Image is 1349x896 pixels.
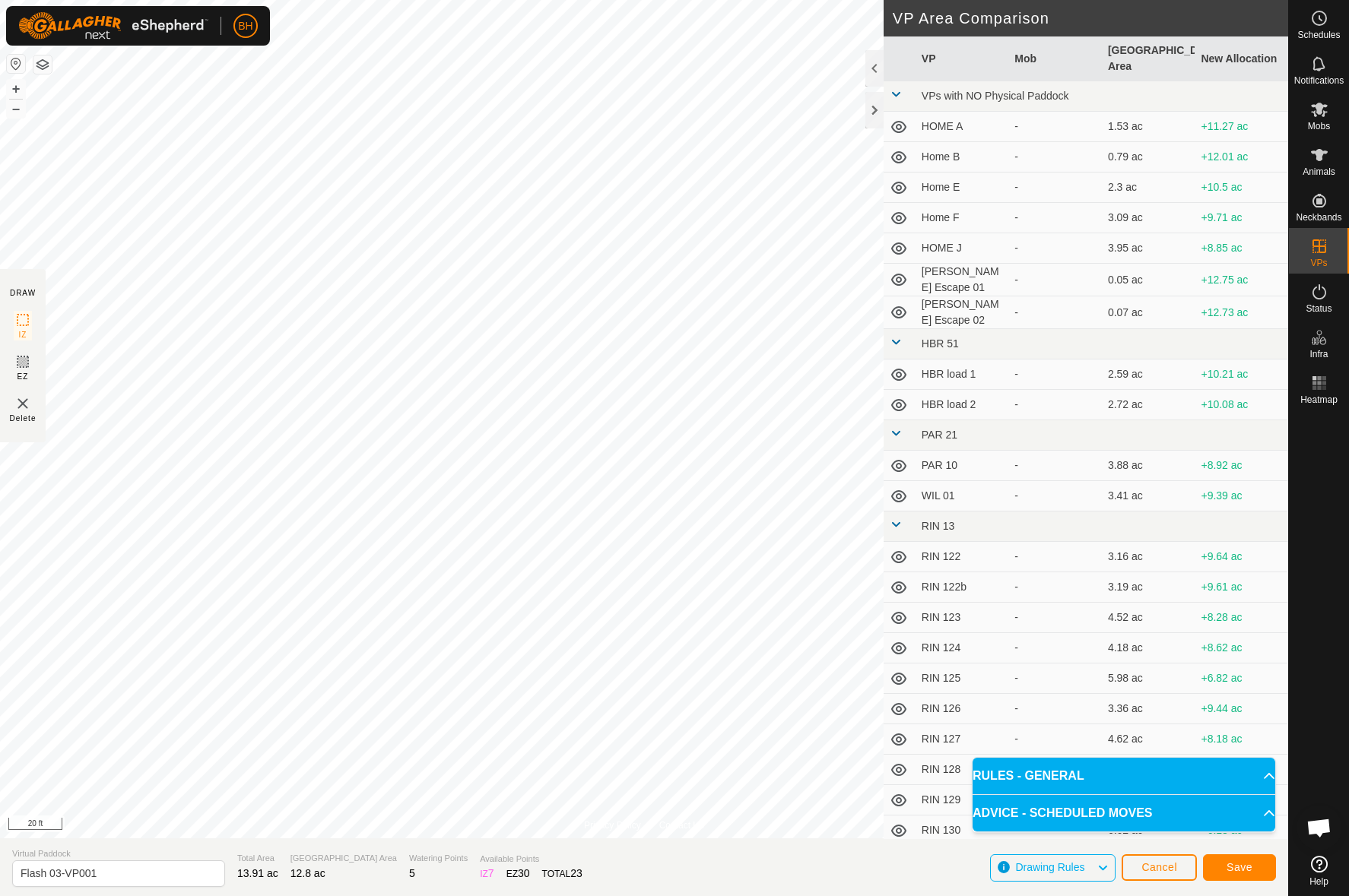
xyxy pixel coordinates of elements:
[1308,122,1330,131] span: Mobs
[290,867,325,879] span: 12.8 ac
[916,451,1009,481] td: PAR 10
[1102,296,1195,329] td: 0.07 ac
[1102,633,1195,663] td: 4.18 ac
[1195,142,1288,173] td: +12.01 ac
[7,80,25,98] button: +
[237,867,278,879] span: 13.91 ac
[1195,36,1288,81] th: New Allocation
[1296,213,1341,222] span: Neckbands
[1014,179,1096,195] div: -
[916,785,1009,815] td: RIN 129
[916,112,1009,142] td: HOME A
[1102,390,1195,420] td: 2.72 ac
[1014,731,1096,747] div: -
[916,390,1009,420] td: HBR load 2
[1102,755,1195,785] td: 4.4 ac
[1303,167,1335,176] span: Animals
[1102,359,1195,390] td: 2.59 ac
[1300,395,1338,404] span: Heatmap
[893,9,1288,27] h2: VP Area Comparison
[19,329,27,340] span: IZ
[1195,663,1288,694] td: +6.82 ac
[7,100,25,118] button: –
[1014,549,1096,565] div: -
[973,804,1152,822] span: ADVICE - SCHEDULED MOVES
[1195,451,1288,481] td: +8.92 ac
[916,233,1009,264] td: HOME J
[916,663,1009,694] td: RIN 125
[1195,572,1288,603] td: +9.61 ac
[1195,203,1288,233] td: +9.71 ac
[1306,304,1332,313] span: Status
[916,815,1009,846] td: RIN 130
[916,694,1009,724] td: RIN 126
[10,287,36,299] div: DRAW
[916,173,1009,203] td: Home E
[584,818,641,832] a: Privacy Policy
[916,572,1009,603] td: RIN 122b
[916,755,1009,785] td: RIN 128
[1015,861,1084,873] span: Drawing Rules
[1014,609,1096,625] div: -
[1195,724,1288,755] td: +8.18 ac
[10,413,37,424] span: Delete
[1102,481,1195,511] td: 3.41 ac
[659,818,704,832] a: Contact Us
[1195,296,1288,329] td: +12.73 ac
[1297,805,1342,850] div: Open chat
[1102,451,1195,481] td: 3.88 ac
[916,203,1009,233] td: Home F
[1014,149,1096,165] div: -
[916,633,1009,663] td: RIN 124
[916,724,1009,755] td: RIN 127
[1014,701,1096,717] div: -
[1122,854,1197,881] button: Cancel
[1203,854,1276,881] button: Save
[1309,877,1328,886] span: Help
[17,371,29,382] span: EZ
[916,264,1009,296] td: [PERSON_NAME] Escape 01
[1195,755,1288,785] td: +8.4 ac
[1102,572,1195,603] td: 3.19 ac
[33,55,52,74] button: Map Layers
[488,867,494,879] span: 7
[1102,112,1195,142] td: 1.53 ac
[570,867,582,879] span: 23
[1195,233,1288,264] td: +8.85 ac
[1014,210,1096,226] div: -
[916,36,1009,81] th: VP
[922,429,957,441] span: PAR 21
[1195,542,1288,572] td: +9.64 ac
[1102,233,1195,264] td: 3.95 ac
[1014,579,1096,595] div: -
[1102,203,1195,233] td: 3.09 ac
[1014,305,1096,321] div: -
[1195,264,1288,296] td: +12.75 ac
[1014,366,1096,382] div: -
[1014,272,1096,288] div: -
[1102,542,1195,572] td: 3.16 ac
[1294,76,1344,85] span: Notifications
[1195,359,1288,390] td: +10.21 ac
[1014,240,1096,256] div: -
[1014,457,1096,473] div: -
[409,852,468,865] span: Watering Points
[480,866,494,882] div: IZ
[1297,30,1340,40] span: Schedules
[238,18,252,34] span: BH
[290,852,397,865] span: [GEOGRAPHIC_DATA] Area
[1289,850,1349,892] a: Help
[1102,694,1195,724] td: 3.36 ac
[916,542,1009,572] td: RIN 122
[1310,258,1327,268] span: VPs
[1195,481,1288,511] td: +9.39 ac
[916,481,1009,511] td: WIL 01
[1102,603,1195,633] td: 4.52 ac
[480,853,582,866] span: Available Points
[12,847,225,860] span: Virtual Paddock
[1008,36,1102,81] th: Mob
[922,337,959,350] span: HBR 51
[1014,397,1096,413] div: -
[542,866,582,882] div: TOTAL
[1014,670,1096,686] div: -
